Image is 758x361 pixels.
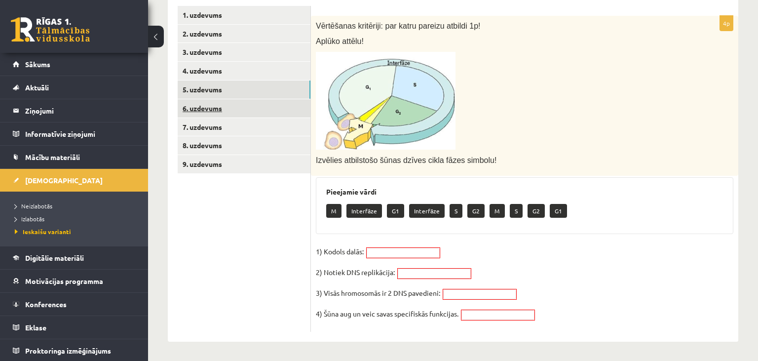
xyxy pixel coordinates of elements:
a: Digitālie materiāli [13,246,136,269]
a: 8. uzdevums [178,136,310,155]
span: Neizlabotās [15,202,52,210]
legend: Informatīvie ziņojumi [25,122,136,145]
a: 2. uzdevums [178,25,310,43]
p: Interfāze [409,204,445,218]
h3: Pieejamie vārdi [326,188,723,196]
p: 4) Šūna aug un veic savas specifiskās funkcijas. [316,306,458,321]
p: G2 [467,204,485,218]
a: Konferences [13,293,136,316]
a: [DEMOGRAPHIC_DATA] [13,169,136,192]
span: [DEMOGRAPHIC_DATA] [25,176,103,185]
a: 1. uzdevums [178,6,310,24]
p: G2 [528,204,545,218]
a: Rīgas 1. Tālmācības vidusskola [11,17,90,42]
span: Motivācijas programma [25,277,103,285]
span: Izlabotās [15,215,44,223]
a: Mācību materiāli [13,146,136,168]
span: Aktuāli [25,83,49,92]
p: G1 [550,204,567,218]
a: Sākums [13,53,136,76]
p: S [450,204,462,218]
a: 3. uzdevums [178,43,310,61]
span: Sākums [25,60,50,69]
span: Digitālie materiāli [25,253,84,262]
legend: Ziņojumi [25,99,136,122]
span: Ieskaišu varianti [15,228,71,236]
a: Aktuāli [13,76,136,99]
a: Informatīvie ziņojumi [13,122,136,145]
p: 3) Visās hromosomās ir 2 DNS pavedieni: [316,285,440,300]
span: Izvēlies atbilstošo šūnas dzīves cikla fāzes simbolu! [316,156,496,164]
span: Aplūko attēlu! [316,37,364,45]
a: Motivācijas programma [13,270,136,292]
p: 2) Notiek DNS replikācija: [316,265,395,280]
a: Ziņojumi [13,99,136,122]
span: Vērtēšanas kritēriji: par katru pareizu atbildi 1p! [316,22,481,30]
a: Neizlabotās [15,201,138,210]
a: 5. uzdevums [178,80,310,99]
span: Mācību materiāli [25,153,80,161]
a: Ieskaišu varianti [15,227,138,236]
a: 6. uzdevums [178,99,310,118]
a: Izlabotās [15,214,138,223]
span: Konferences [25,300,67,309]
a: 9. uzdevums [178,155,310,173]
p: Interfāze [346,204,382,218]
a: 4. uzdevums [178,62,310,80]
a: Eklase [13,316,136,339]
p: S [510,204,523,218]
p: 4p [720,15,733,31]
p: G1 [387,204,404,218]
span: Proktoringa izmēģinājums [25,346,111,355]
p: 1) Kodols dalās: [316,244,364,259]
span: Eklase [25,323,46,332]
img: A diagram of a pie chart Description automatically generated [316,52,455,150]
p: M [490,204,505,218]
a: 7. uzdevums [178,118,310,136]
p: M [326,204,341,218]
